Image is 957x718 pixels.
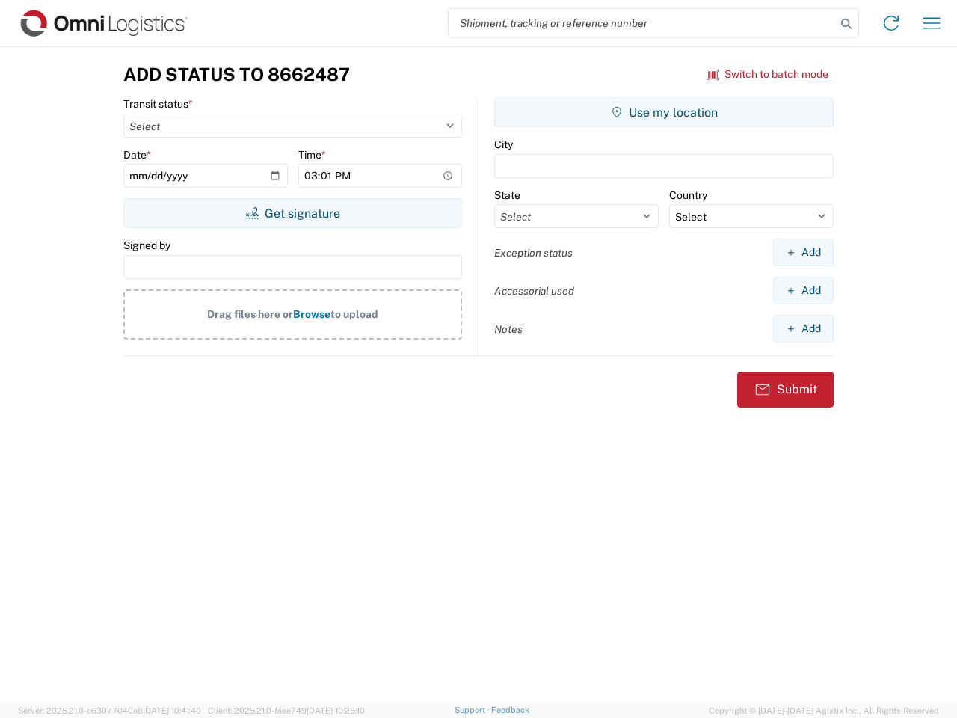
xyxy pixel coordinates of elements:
[123,97,193,111] label: Transit status
[207,308,293,320] span: Drag files here or
[709,704,939,717] span: Copyright © [DATE]-[DATE] Agistix Inc., All Rights Reserved
[298,148,326,162] label: Time
[773,239,834,266] button: Add
[208,706,365,715] span: Client: 2025.21.0-faee749
[455,705,492,714] a: Support
[773,277,834,304] button: Add
[123,239,170,252] label: Signed by
[773,315,834,343] button: Add
[669,188,707,202] label: Country
[143,706,201,715] span: [DATE] 10:41:40
[18,706,201,715] span: Server: 2025.21.0-c63077040a8
[494,322,523,336] label: Notes
[491,705,529,714] a: Feedback
[449,9,836,37] input: Shipment, tracking or reference number
[494,284,574,298] label: Accessorial used
[123,198,462,228] button: Get signature
[494,138,513,151] label: City
[330,308,378,320] span: to upload
[494,246,573,260] label: Exception status
[123,148,151,162] label: Date
[494,188,520,202] label: State
[307,706,365,715] span: [DATE] 10:25:10
[707,62,828,87] button: Switch to batch mode
[293,308,330,320] span: Browse
[494,97,834,127] button: Use my location
[123,64,350,85] h3: Add Status to 8662487
[737,372,834,408] button: Submit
